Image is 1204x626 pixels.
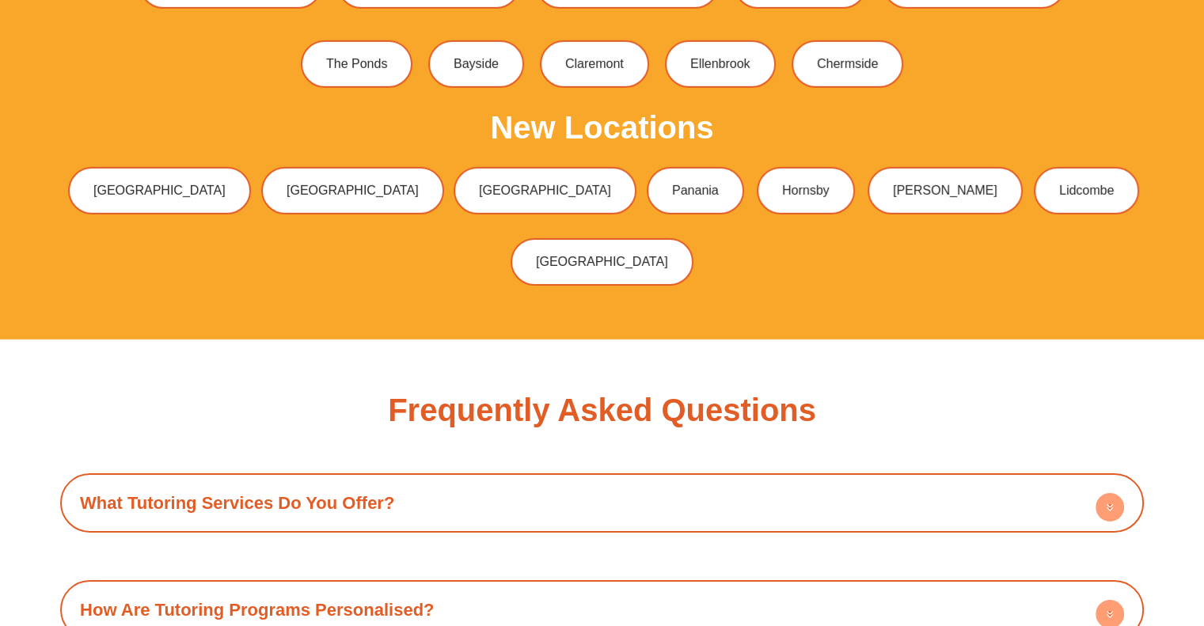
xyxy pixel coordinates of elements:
a: Ellenbrook [665,40,776,88]
span: Chermside [817,58,878,70]
a: [GEOGRAPHIC_DATA] [261,167,444,214]
h2: Frequently Asked Questions [388,394,816,426]
iframe: Chat Widget [1125,550,1204,626]
a: [GEOGRAPHIC_DATA] [454,167,636,214]
a: Claremont [540,40,649,88]
a: [GEOGRAPHIC_DATA] [511,238,693,286]
a: Hornsby [757,167,855,214]
a: What Tutoring Services Do You Offer? [80,493,394,513]
a: [PERSON_NAME] [868,167,1023,214]
span: The Ponds [326,58,387,70]
a: [GEOGRAPHIC_DATA] [68,167,251,214]
span: [GEOGRAPHIC_DATA] [93,184,226,197]
a: Chermside [792,40,903,88]
span: Claremont [565,58,624,70]
a: Panania [647,167,744,214]
a: Bayside [428,40,524,88]
span: [PERSON_NAME] [893,184,997,197]
span: [GEOGRAPHIC_DATA] [287,184,419,197]
span: [GEOGRAPHIC_DATA] [536,256,668,268]
div: What Tutoring Services Do You Offer? [68,481,1136,525]
span: Panania [672,184,719,197]
span: Hornsby [782,184,830,197]
a: The Ponds [301,40,412,88]
span: Lidcombe [1059,184,1114,197]
span: Ellenbrook [690,58,750,70]
h2: New Locations [490,112,713,143]
span: Bayside [454,58,499,70]
a: How Are Tutoring Programs Personalised? [80,600,434,620]
span: [GEOGRAPHIC_DATA] [479,184,611,197]
a: Lidcombe [1034,167,1139,214]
